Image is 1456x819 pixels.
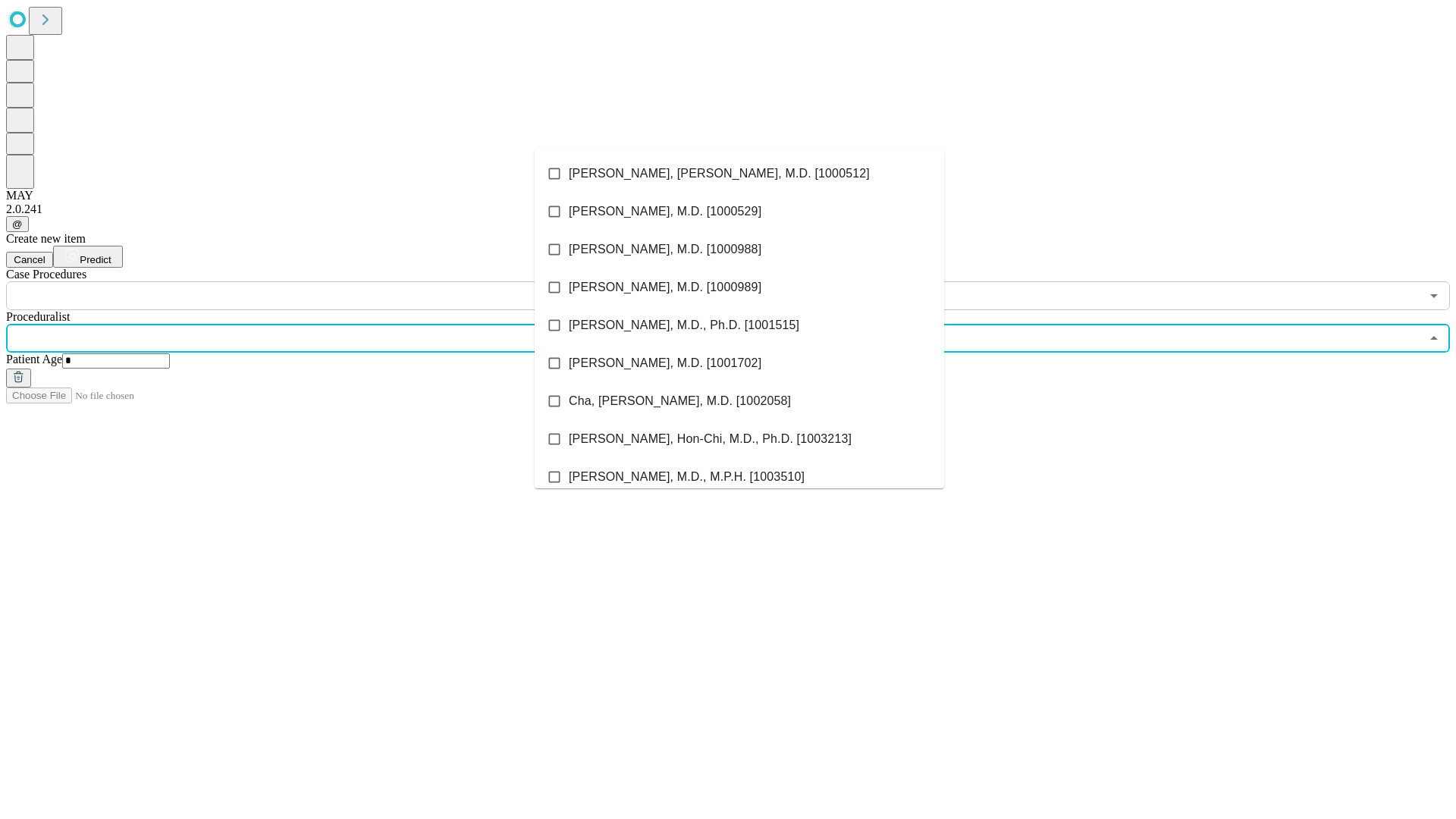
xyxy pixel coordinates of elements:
[80,254,111,265] span: Predict
[569,354,761,372] span: [PERSON_NAME], M.D. [1001702]
[6,268,86,281] span: Scheduled Procedure
[6,232,86,245] span: Create new item
[1423,328,1445,349] button: Close
[53,246,123,268] button: Predict
[6,252,53,268] button: Cancel
[569,278,761,297] span: [PERSON_NAME], M.D. [1000989]
[1423,285,1445,306] button: Open
[14,254,45,265] span: Cancel
[6,216,29,232] button: @
[569,202,761,221] span: [PERSON_NAME], M.D. [1000529]
[569,392,791,410] span: Cha, [PERSON_NAME], M.D. [1002058]
[6,189,1450,202] div: MAY
[569,430,852,448] span: [PERSON_NAME], Hon-Chi, M.D., Ph.D. [1003213]
[6,202,1450,216] div: 2.0.241
[6,310,70,323] span: Proceduralist
[6,353,62,366] span: Patient Age
[569,240,761,259] span: [PERSON_NAME], M.D. [1000988]
[569,165,870,183] span: [PERSON_NAME], [PERSON_NAME], M.D. [1000512]
[12,218,23,230] span: @
[569,316,799,334] span: [PERSON_NAME], M.D., Ph.D. [1001515]
[569,468,805,486] span: [PERSON_NAME], M.D., M.P.H. [1003510]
